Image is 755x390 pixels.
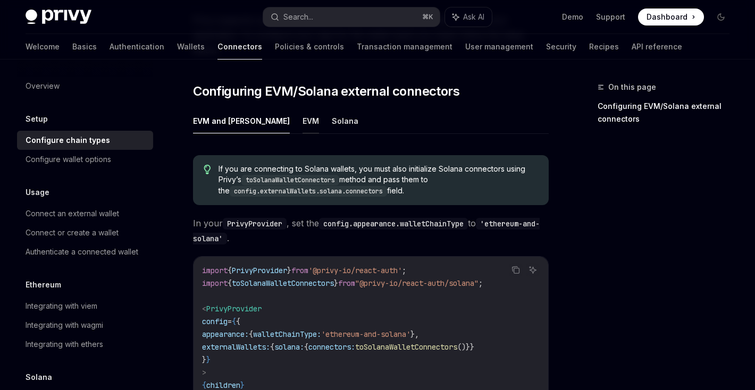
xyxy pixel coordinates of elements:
[253,329,321,339] span: walletChainType:
[26,338,103,351] div: Integrating with ethers
[26,207,119,220] div: Connect an external wallet
[17,204,153,223] a: Connect an external wallet
[355,342,457,352] span: toSolanaWalletConnectors
[332,108,358,133] button: Solana
[647,12,687,22] span: Dashboard
[465,34,533,60] a: User management
[17,242,153,261] a: Authenticate a connected wallet
[240,380,245,390] span: }
[17,77,153,96] a: Overview
[26,34,60,60] a: Welcome
[232,266,287,275] span: PrivyProvider
[202,329,249,339] span: appearance:
[202,317,228,326] span: config
[26,186,49,199] h5: Usage
[17,335,153,354] a: Integrating with ethers
[202,304,206,313] span: <
[303,108,319,133] button: EVM
[241,175,339,185] code: toSolanaWalletConnectors
[26,134,110,147] div: Configure chain types
[202,342,270,352] span: externalWallets:
[228,266,232,275] span: {
[457,342,474,352] span: ()}}
[283,11,313,23] div: Search...
[546,34,576,60] a: Security
[562,12,583,22] a: Demo
[357,34,452,60] a: Transaction management
[26,80,60,92] div: Overview
[219,164,539,197] span: If you are connecting to Solana wallets, you must also initialize Solana connectors using Privy’s...
[193,216,549,245] span: In your , set the to .
[338,278,355,288] span: from
[608,81,656,94] span: On this page
[274,342,304,352] span: solana:
[589,34,619,60] a: Recipes
[232,278,334,288] span: toSolanaWalletConnectors
[202,355,206,364] span: }
[17,131,153,150] a: Configure chain types
[110,34,164,60] a: Authentication
[26,153,111,166] div: Configure wallet options
[236,317,240,326] span: {
[202,380,206,390] span: {
[321,329,410,339] span: 'ethereum-and-solana'
[291,266,308,275] span: from
[17,296,153,316] a: Integrating with viem
[638,9,704,26] a: Dashboard
[26,371,52,384] h5: Solana
[479,278,483,288] span: ;
[596,12,625,22] a: Support
[402,266,406,275] span: ;
[206,380,240,390] span: children
[509,263,523,277] button: Copy the contents from the code block
[445,7,492,27] button: Ask AI
[275,34,344,60] a: Policies & controls
[202,368,206,377] span: >
[463,12,484,22] span: Ask AI
[217,34,262,60] a: Connectors
[17,223,153,242] a: Connect or create a wallet
[232,317,236,326] span: {
[304,342,308,352] span: {
[712,9,729,26] button: Toggle dark mode
[17,150,153,169] a: Configure wallet options
[72,34,97,60] a: Basics
[334,278,338,288] span: }
[228,278,232,288] span: {
[26,278,61,291] h5: Ethereum
[26,113,48,125] h5: Setup
[270,342,274,352] span: {
[193,108,290,133] button: EVM and [PERSON_NAME]
[177,34,205,60] a: Wallets
[598,98,738,128] a: Configuring EVM/Solana external connectors
[223,218,287,230] code: PrivyProvider
[308,266,402,275] span: '@privy-io/react-auth'
[17,316,153,335] a: Integrating with wagmi
[422,13,433,21] span: ⌘ K
[249,329,253,339] span: {
[230,186,387,197] code: config.externalWallets.solana.connectors
[308,342,355,352] span: connectors:
[632,34,682,60] a: API reference
[319,218,468,230] code: config.appearance.walletChainType
[26,245,138,258] div: Authenticate a connected wallet
[410,329,419,339] span: },
[206,355,211,364] span: }
[26,226,119,239] div: Connect or create a wallet
[204,165,211,174] svg: Tip
[206,304,262,313] span: PrivyProvider
[26,10,91,24] img: dark logo
[355,278,479,288] span: "@privy-io/react-auth/solana"
[228,317,232,326] span: =
[202,278,228,288] span: import
[26,319,103,332] div: Integrating with wagmi
[26,300,97,312] div: Integrating with viem
[287,266,291,275] span: }
[263,7,440,27] button: Search...⌘K
[202,266,228,275] span: import
[193,83,459,100] span: Configuring EVM/Solana external connectors
[526,263,540,277] button: Ask AI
